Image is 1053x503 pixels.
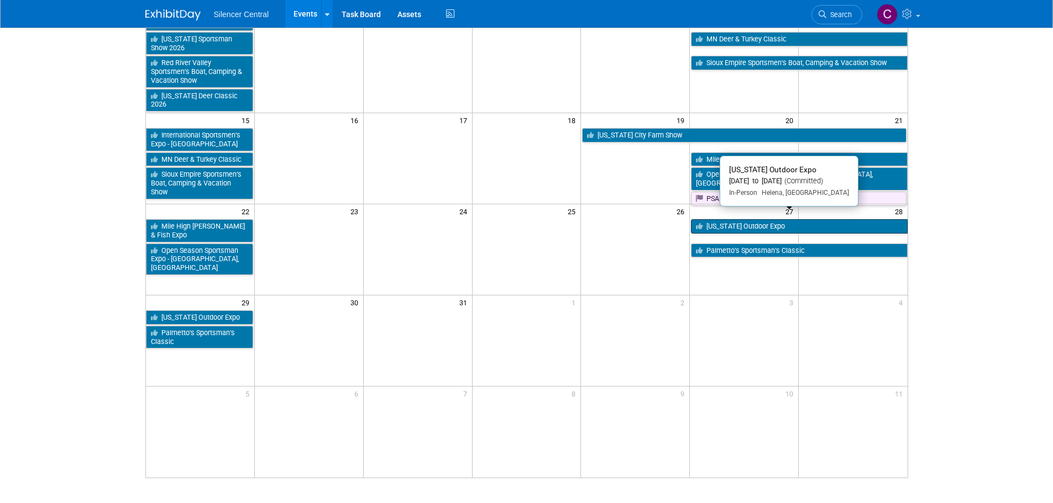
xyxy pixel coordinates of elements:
span: 6 [353,386,363,400]
span: 20 [784,113,798,127]
a: Sioux Empire Sportsmen’s Boat, Camping & Vacation Show [146,167,253,199]
div: [DATE] to [DATE] [729,177,849,186]
span: 27 [784,204,798,218]
span: 18 [567,113,580,127]
span: 10 [784,386,798,400]
a: Palmetto’s Sportsman’s Classic [691,243,907,258]
a: Search [811,5,862,24]
a: [US_STATE] Outdoor Expo [691,219,907,234]
span: 19 [675,113,689,127]
a: MN Deer & Turkey Classic [146,152,253,167]
span: 29 [240,295,254,309]
a: Sioux Empire Sportsmen’s Boat, Camping & Vacation Show [691,56,907,70]
a: PSA The Gathering [691,192,906,206]
a: Open Season Sportsman Expo - [GEOGRAPHIC_DATA], [GEOGRAPHIC_DATA] [691,167,907,190]
img: Cade Cox [877,4,898,25]
span: 23 [349,204,363,218]
a: [US_STATE] City Farm Show [582,128,906,142]
span: 2 [679,295,689,309]
a: [US_STATE] Deer Classic 2026 [146,89,253,112]
span: 24 [458,204,472,218]
span: 5 [244,386,254,400]
span: 9 [679,386,689,400]
span: 3 [788,295,798,309]
span: 17 [458,113,472,127]
span: 28 [894,204,908,218]
a: MN Deer & Turkey Classic [691,32,907,46]
a: [US_STATE] Sportsman Show 2026 [146,32,253,55]
span: 4 [898,295,908,309]
span: 31 [458,295,472,309]
span: Search [826,10,852,19]
a: Mile High [PERSON_NAME] & Fish Expo [691,152,907,167]
span: 8 [570,386,580,400]
a: [US_STATE] Outdoor Expo [146,310,253,325]
span: 26 [675,204,689,218]
span: 25 [567,204,580,218]
span: 1 [570,295,580,309]
span: In-Person [729,189,757,197]
a: Mile High [PERSON_NAME] & Fish Expo [146,219,253,242]
span: 15 [240,113,254,127]
span: 30 [349,295,363,309]
span: [US_STATE] Outdoor Expo [729,165,816,174]
span: Silencer Central [214,10,269,19]
span: 22 [240,204,254,218]
span: 7 [462,386,472,400]
span: Helena, [GEOGRAPHIC_DATA] [757,189,849,197]
a: International Sportsmen’s Expo - [GEOGRAPHIC_DATA] [146,128,253,151]
a: Red River Valley Sportsmen’s Boat, Camping & Vacation Show [146,56,253,87]
span: 11 [894,386,908,400]
span: 16 [349,113,363,127]
a: Palmetto’s Sportsman’s Classic [146,326,253,348]
span: 21 [894,113,908,127]
img: ExhibitDay [145,9,201,20]
span: (Committed) [782,177,823,185]
a: Open Season Sportsman Expo - [GEOGRAPHIC_DATA], [GEOGRAPHIC_DATA] [146,243,253,275]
